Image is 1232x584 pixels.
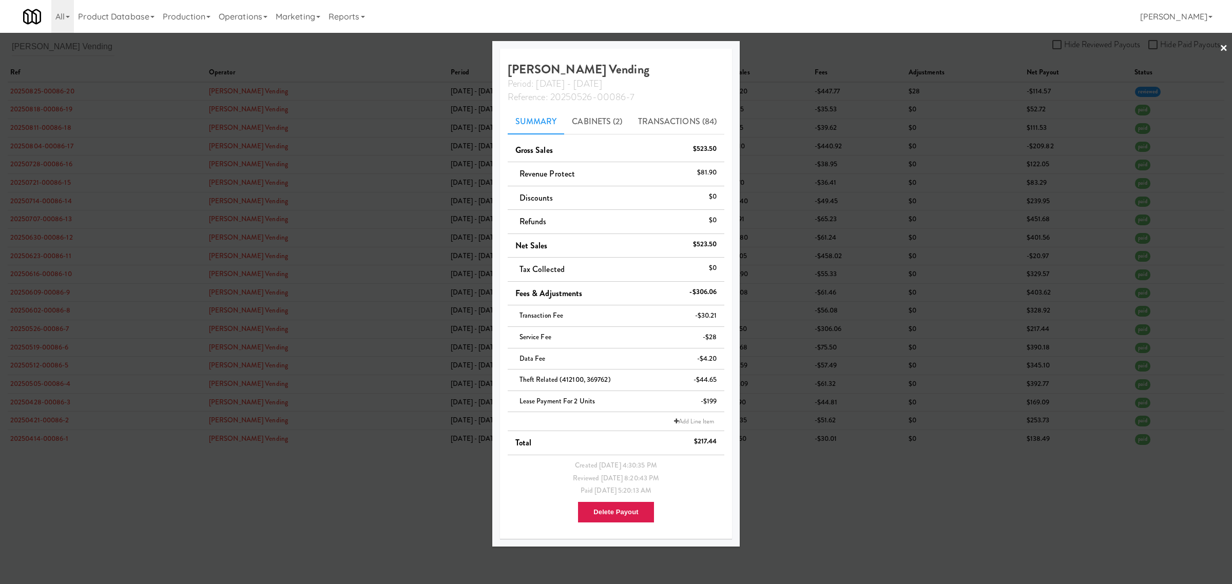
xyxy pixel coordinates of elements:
[694,435,717,448] div: $217.44
[515,484,717,497] div: Paid [DATE] 5:20:13 AM
[697,353,717,365] div: -$4.20
[519,310,564,320] span: Transaction Fee
[515,437,532,449] span: Total
[515,287,583,299] span: Fees & Adjustments
[519,192,553,204] span: Discounts
[695,309,717,322] div: -$30.21
[689,286,717,299] div: -$306.06
[709,214,717,227] div: $0
[577,501,654,523] button: Delete Payout
[508,327,725,348] li: Service Fee-$28
[519,332,551,342] span: Service Fee
[508,63,725,103] h4: [PERSON_NAME] Vending
[519,168,575,180] span: Revenue Protect
[508,348,725,370] li: Data Fee-$4.20
[519,354,546,363] span: Data Fee
[697,166,717,179] div: $81.90
[519,216,547,227] span: Refunds
[630,109,725,134] a: Transactions (84)
[515,144,553,156] span: Gross Sales
[703,331,717,344] div: -$28
[508,109,565,134] a: Summary
[1220,33,1228,65] a: ×
[515,240,548,251] span: Net Sales
[519,396,595,406] span: Lease payment for 2 units
[693,238,717,251] div: $523.50
[508,369,725,391] li: Theft related (412100, 369762)-$44.65
[709,190,717,203] div: $0
[23,8,41,26] img: Micromart
[508,90,635,104] span: Reference: 20250526-00086-7
[564,109,630,134] a: Cabinets (2)
[519,263,565,275] span: Tax Collected
[671,416,717,426] a: Add Line Item
[709,262,717,275] div: $0
[508,77,602,90] span: Period: [DATE] - [DATE]
[508,305,725,327] li: Transaction Fee-$30.21
[701,395,717,408] div: -$199
[519,375,611,384] span: Theft related (412100, 369762)
[515,459,717,472] div: Created [DATE] 4:30:35 PM
[693,143,717,155] div: $523.50
[515,472,717,485] div: Reviewed [DATE] 8:20:43 PM
[508,391,725,413] li: Lease payment for 2 units-$199
[694,374,717,386] div: -$44.65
